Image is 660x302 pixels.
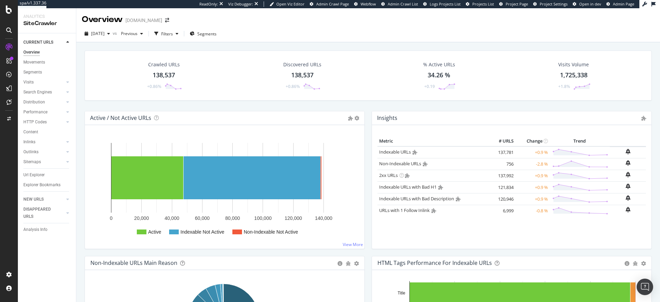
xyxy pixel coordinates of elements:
div: [DOMAIN_NAME] [125,17,162,24]
div: 138,537 [291,71,313,80]
a: Admin Crawl Page [310,1,349,7]
td: 137,781 [488,146,515,158]
div: Overview [82,14,123,25]
th: # URLS [488,136,515,146]
a: Non-Indexable URLs [379,160,421,167]
button: Filters [152,28,181,39]
td: 6,999 [488,205,515,216]
td: -2.8 % [515,158,550,170]
a: CURRENT URLS [23,39,64,46]
div: Content [23,128,38,136]
div: bell-plus [626,195,630,201]
i: Admin [405,173,410,178]
div: Sitemaps [23,158,41,166]
div: +1.8% [558,83,570,89]
div: Discovered URLs [283,61,321,68]
a: Logs Projects List [423,1,461,7]
div: Viz Debugger: [228,1,253,7]
i: Admin [456,197,461,201]
div: bell-plus [626,207,630,212]
text: Non-Indexable Not Active [244,229,298,235]
div: Segments [23,69,42,76]
text: 140,000 [315,215,332,221]
a: Distribution [23,99,64,106]
text: 40,000 [165,215,179,221]
div: +0.86% [147,83,161,89]
span: Project Settings [540,1,568,7]
a: Search Engines [23,89,64,96]
td: +0.9 % [515,146,550,158]
div: Analytics [23,14,70,20]
span: vs [113,30,118,36]
text: 60,000 [195,215,210,221]
a: NEW URLS [23,196,64,203]
td: +0.9 % [515,181,550,193]
a: 2xx URLs [379,172,398,178]
div: Visits Volume [558,61,589,68]
th: Trend [550,136,610,146]
a: Indexable URLs with Bad Description [379,195,454,202]
a: Content [23,128,71,136]
a: Url Explorer [23,171,71,179]
span: Admin Crawl List [388,1,418,7]
div: % Active URLs [423,61,455,68]
div: Performance [23,109,47,116]
text: 120,000 [285,215,302,221]
a: Visits [23,79,64,86]
div: bell-plus [626,160,630,166]
a: DISAPPEARED URLS [23,206,64,220]
a: HTTP Codes [23,119,64,126]
div: CURRENT URLS [23,39,53,46]
span: Webflow [361,1,376,7]
div: bell-plus [626,149,630,154]
a: Outlinks [23,148,64,156]
div: circle-info [338,261,342,266]
a: Explorer Bookmarks [23,181,71,189]
a: Movements [23,59,71,66]
div: bell-plus [626,172,630,177]
i: Admin [431,208,436,213]
a: Project Settings [533,1,568,7]
button: [DATE] [82,28,113,39]
a: View More [343,242,363,247]
text: 0 [110,215,113,221]
button: Previous [118,28,146,39]
span: Admin Page [613,1,634,7]
a: Sitemaps [23,158,64,166]
div: SiteCrawler [23,20,70,27]
div: NEW URLS [23,196,44,203]
i: Admin [348,116,353,121]
td: 121,834 [488,181,515,193]
th: Change [515,136,550,146]
td: 756 [488,158,515,170]
span: Previous [118,31,137,36]
div: Explorer Bookmarks [23,181,60,189]
div: Overview [23,49,40,56]
a: Projects List [466,1,494,7]
a: Analysis Info [23,226,71,233]
div: arrow-right-arrow-left [165,18,169,23]
text: 80,000 [225,215,240,221]
i: Options [354,116,359,121]
span: Logs Projects List [430,1,461,7]
div: +0.19 [424,83,435,89]
text: 100,000 [254,215,272,221]
div: Distribution [23,99,45,106]
div: DISAPPEARED URLS [23,206,58,220]
svg: A chart. [90,136,356,243]
td: +0.9 % [515,170,550,181]
a: Admin Page [606,1,634,7]
td: -0.8 % [515,205,550,216]
div: bug [633,261,638,266]
div: bug [346,261,351,266]
text: Title [398,291,406,295]
text: Active [148,229,161,235]
div: Outlinks [23,148,38,156]
h4: Active / Not Active URLs [90,113,151,123]
i: Admin [423,161,428,166]
div: circle-info [625,261,629,266]
a: Project Page [499,1,528,7]
span: 2025 Sep. 21st [91,31,104,36]
a: Open Viz Editor [269,1,305,7]
a: Webflow [354,1,376,7]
